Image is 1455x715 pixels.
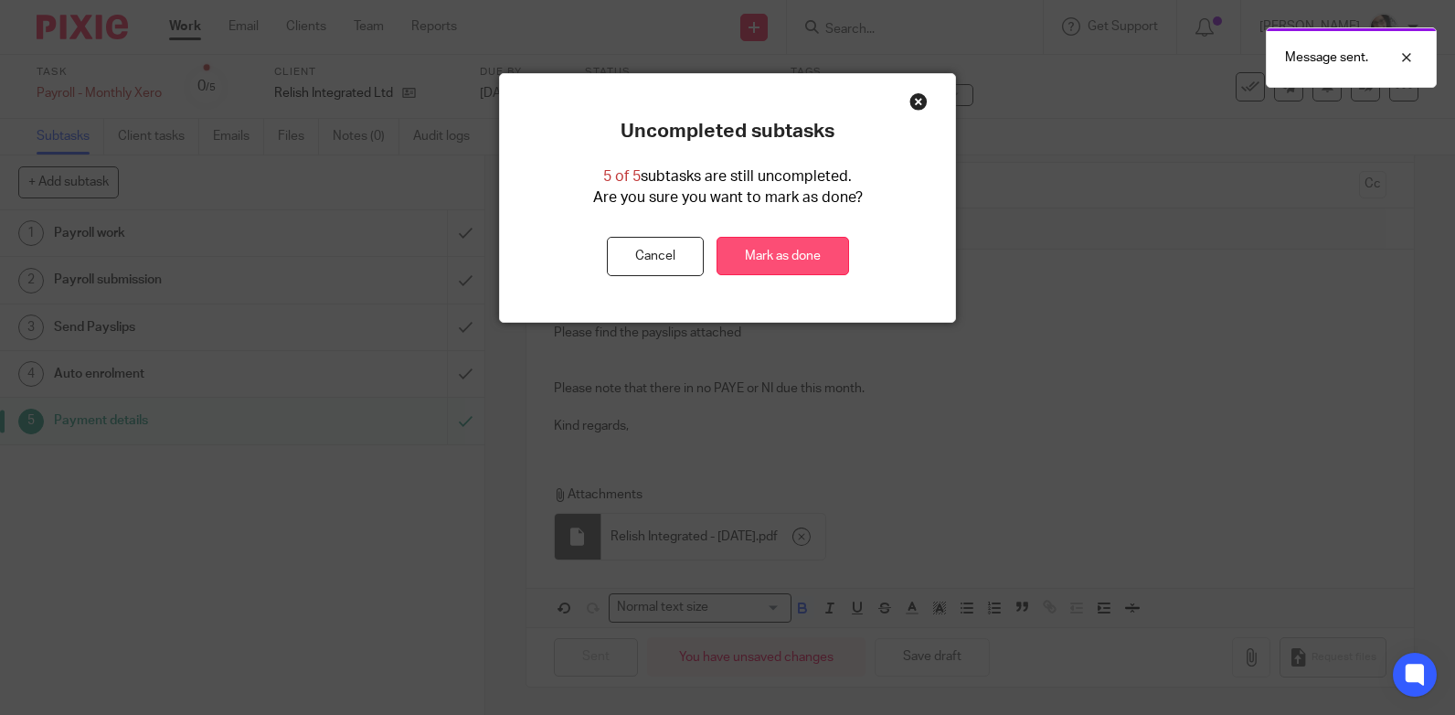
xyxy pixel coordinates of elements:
div: Close this dialog window [909,92,928,111]
button: Cancel [607,237,704,276]
p: Are you sure you want to mark as done? [593,187,863,208]
p: subtasks are still uncompleted. [603,166,852,187]
a: Mark as done [717,237,849,276]
span: 5 of 5 [603,169,641,184]
p: Uncompleted subtasks [621,120,834,144]
p: Message sent. [1285,48,1368,67]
